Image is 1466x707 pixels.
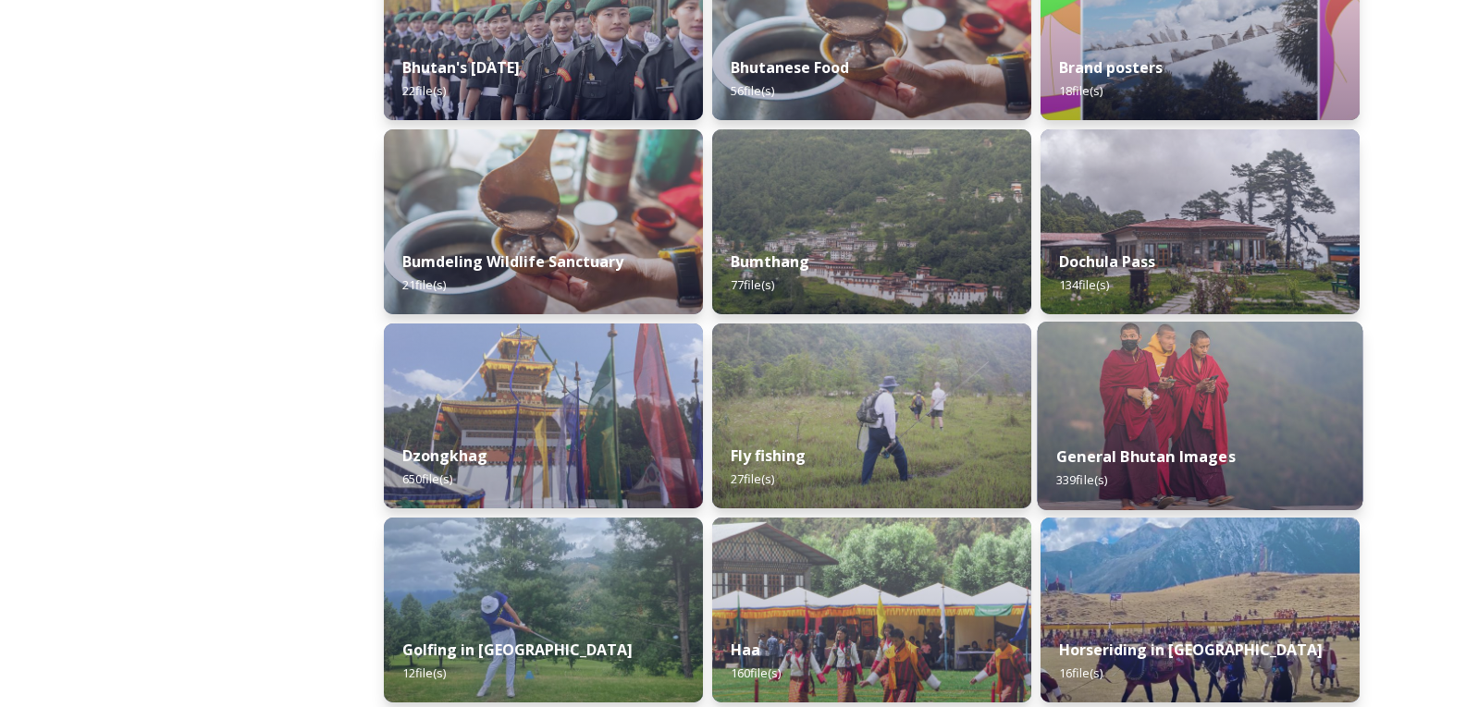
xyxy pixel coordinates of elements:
[731,445,806,466] strong: Fly fishing
[731,640,760,660] strong: Haa
[731,57,849,78] strong: Bhutanese Food
[1059,640,1323,660] strong: Horseriding in [GEOGRAPHIC_DATA]
[384,518,703,702] img: IMG_0877.jpeg
[402,57,520,78] strong: Bhutan's [DATE]
[402,276,446,293] span: 21 file(s)
[384,129,703,314] img: Bumdeling%2520090723%2520by%2520Amp%2520Sripimanwat-4%25202.jpg
[1056,471,1107,488] span: 339 file(s)
[731,664,781,681] span: 160 file(s)
[731,82,774,99] span: 56 file(s)
[731,251,809,272] strong: Bumthang
[402,470,452,487] span: 650 file(s)
[1038,322,1363,510] img: MarcusWestbergBhutanHiRes-23.jpg
[731,470,774,487] span: 27 file(s)
[402,82,446,99] span: 22 file(s)
[1056,446,1236,467] strong: General Bhutan Images
[384,323,703,508] img: Festival%2520Header.jpg
[731,276,774,293] span: 77 file(s)
[402,664,446,681] span: 12 file(s)
[712,129,1031,314] img: Bumthang%2520180723%2520by%2520Amp%2520Sripimanwat-20.jpg
[1059,251,1155,272] strong: Dochula Pass
[402,445,487,466] strong: Dzongkhag
[1041,129,1360,314] img: 2022-10-01%252011.41.43.jpg
[1059,276,1109,293] span: 134 file(s)
[712,518,1031,702] img: Haa%2520Summer%2520Festival1.jpeg
[1041,518,1360,702] img: Horseriding%2520in%2520Bhutan2.JPG
[712,323,1031,508] img: by%2520Ugyen%2520Wangchuk14.JPG
[1059,57,1163,78] strong: Brand posters
[402,640,633,660] strong: Golfing in [GEOGRAPHIC_DATA]
[1059,82,1103,99] span: 18 file(s)
[1059,664,1103,681] span: 16 file(s)
[402,251,623,272] strong: Bumdeling Wildlife Sanctuary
